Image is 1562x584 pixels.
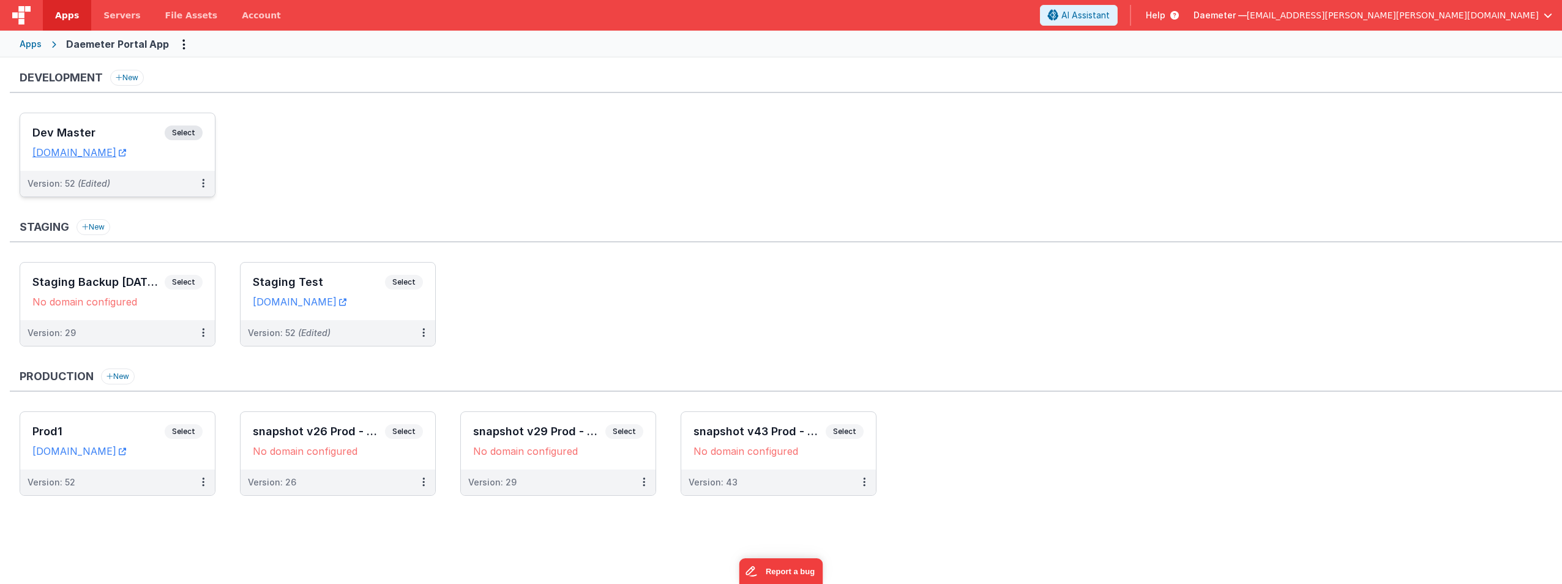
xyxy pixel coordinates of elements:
[32,127,165,139] h3: Dev Master
[473,425,605,438] h3: snapshot v29 Prod - [DATE]
[165,424,203,439] span: Select
[110,70,144,86] button: New
[1040,5,1118,26] button: AI Assistant
[248,327,331,339] div: Version: 52
[1061,9,1110,21] span: AI Assistant
[385,275,423,290] span: Select
[165,125,203,140] span: Select
[28,327,76,339] div: Version: 29
[20,38,42,50] div: Apps
[739,558,823,584] iframe: Marker.io feedback button
[248,476,296,489] div: Version: 26
[66,37,169,51] div: Daemeter Portal App
[32,276,165,288] h3: Staging Backup [DATE]_vers29
[1247,9,1539,21] span: [EMAIL_ADDRESS][PERSON_NAME][PERSON_NAME][DOMAIN_NAME]
[20,72,103,84] h3: Development
[32,445,126,457] a: [DOMAIN_NAME]
[253,445,423,457] div: No domain configured
[1194,9,1247,21] span: Daemeter —
[165,9,218,21] span: File Assets
[253,296,346,308] a: [DOMAIN_NAME]
[28,476,75,489] div: Version: 52
[165,275,203,290] span: Select
[1146,9,1165,21] span: Help
[101,369,135,384] button: New
[473,445,643,457] div: No domain configured
[32,146,126,159] a: [DOMAIN_NAME]
[253,425,385,438] h3: snapshot v26 Prod - [DATE]
[174,34,193,54] button: Options
[605,424,643,439] span: Select
[28,178,110,190] div: Version: 52
[32,425,165,438] h3: Prod1
[693,425,826,438] h3: snapshot v43 Prod - [DATE]
[78,178,110,189] span: (Edited)
[693,445,864,457] div: No domain configured
[20,370,94,383] h3: Production
[468,476,517,489] div: Version: 29
[253,276,385,288] h3: Staging Test
[32,296,203,308] div: No domain configured
[103,9,140,21] span: Servers
[826,424,864,439] span: Select
[77,219,110,235] button: New
[55,9,79,21] span: Apps
[298,328,331,338] span: (Edited)
[385,424,423,439] span: Select
[689,476,738,489] div: Version: 43
[20,221,69,233] h3: Staging
[1194,9,1552,21] button: Daemeter — [EMAIL_ADDRESS][PERSON_NAME][PERSON_NAME][DOMAIN_NAME]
